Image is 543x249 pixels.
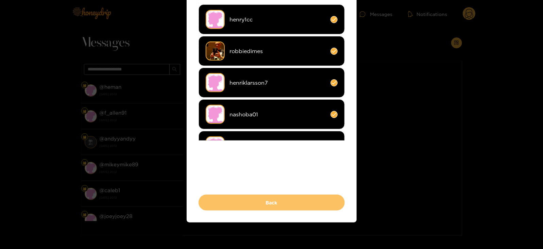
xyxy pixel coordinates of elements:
img: no-avatar.png [206,73,225,92]
span: henry1cc [230,16,325,23]
span: nashoba01 [230,111,325,118]
img: no-avatar.png [206,105,225,124]
button: Back [199,195,345,211]
span: henriklarsson7 [230,79,325,87]
img: upxnl-screenshot_20250725_032726_gallery.jpg [206,41,225,61]
span: robbiedimes [230,47,325,55]
img: no-avatar.png [206,10,225,29]
img: no-avatar.png [206,136,225,155]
